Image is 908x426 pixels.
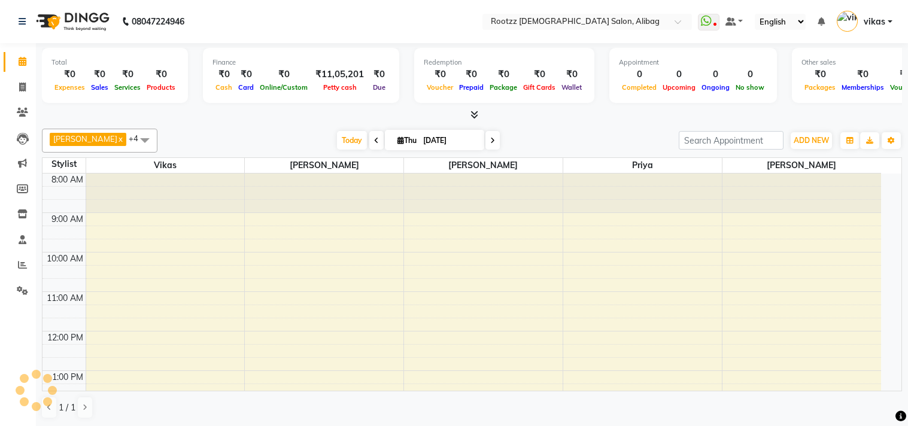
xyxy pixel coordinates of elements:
input: 2025-09-04 [420,132,479,150]
div: Redemption [424,57,585,68]
b: 08047224946 [132,5,184,38]
span: Memberships [839,83,887,92]
span: Online/Custom [257,83,311,92]
span: Card [235,83,257,92]
div: 12:00 PM [45,331,86,344]
div: 11:00 AM [44,292,86,305]
span: Sales [88,83,111,92]
div: Stylist [42,158,86,171]
div: ₹0 [456,68,487,81]
span: No show [733,83,767,92]
span: Package [487,83,520,92]
div: ₹0 [369,68,390,81]
div: ₹0 [51,68,88,81]
div: ₹0 [235,68,257,81]
div: 10:00 AM [44,252,86,265]
div: 8:00 AM [49,174,86,186]
span: Wallet [558,83,585,92]
a: x [117,134,123,144]
span: Today [337,131,367,150]
span: [PERSON_NAME] [245,158,403,173]
input: Search Appointment [679,131,784,150]
div: 1:00 PM [50,371,86,384]
div: Total [51,57,178,68]
span: +4 [129,133,147,143]
span: Packages [801,83,839,92]
div: ₹0 [424,68,456,81]
span: ADD NEW [794,136,829,145]
span: Voucher [424,83,456,92]
span: Expenses [51,83,88,92]
div: ₹0 [88,68,111,81]
div: ₹0 [558,68,585,81]
span: 1 / 1 [59,401,75,414]
div: Finance [212,57,390,68]
span: Services [111,83,144,92]
div: 0 [619,68,660,81]
span: Vikas [86,158,245,173]
div: Appointment [619,57,767,68]
span: Ongoing [699,83,733,92]
span: Upcoming [660,83,699,92]
span: Petty cash [320,83,360,92]
span: Products [144,83,178,92]
span: vikas [864,16,885,28]
div: ₹0 [212,68,235,81]
div: ₹0 [520,68,558,81]
div: ₹0 [144,68,178,81]
button: ADD NEW [791,132,832,149]
span: Due [370,83,388,92]
span: [PERSON_NAME] [722,158,881,173]
div: 0 [660,68,699,81]
span: Prepaid [456,83,487,92]
span: [PERSON_NAME] [53,134,117,144]
span: Completed [619,83,660,92]
div: 0 [699,68,733,81]
div: ₹0 [839,68,887,81]
span: [PERSON_NAME] [404,158,563,173]
div: 0 [733,68,767,81]
span: Gift Cards [520,83,558,92]
img: vikas [837,11,858,32]
span: Cash [212,83,235,92]
div: ₹0 [487,68,520,81]
div: ₹0 [111,68,144,81]
div: ₹0 [257,68,311,81]
span: Thu [394,136,420,145]
div: ₹0 [801,68,839,81]
div: 9:00 AM [49,213,86,226]
span: priya [563,158,722,173]
img: logo [31,5,113,38]
div: ₹11,05,201 [311,68,369,81]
